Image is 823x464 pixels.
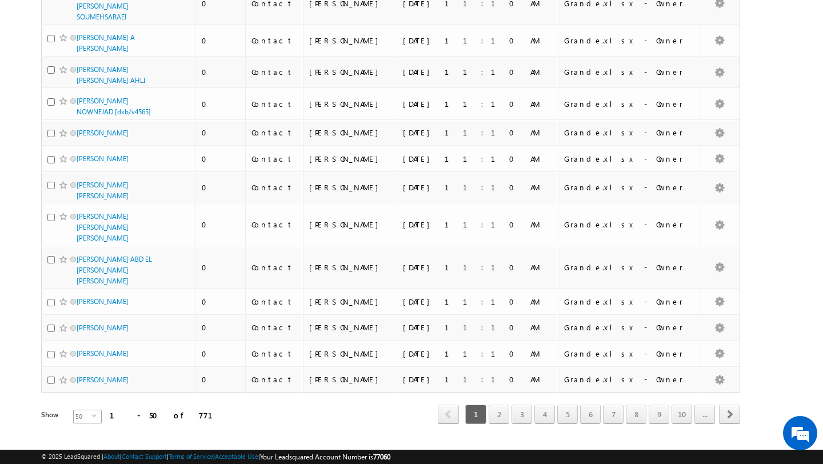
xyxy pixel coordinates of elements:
[403,127,553,138] div: [DATE] 11:10 AM
[202,349,240,359] div: 0
[719,406,740,424] a: next
[564,374,694,385] div: Grande.xlsx - Owner
[403,182,553,193] div: [DATE] 11:10 AM
[103,453,120,460] a: About
[77,212,129,242] a: [PERSON_NAME] [PERSON_NAME] [PERSON_NAME]
[534,405,555,424] a: 4
[202,219,240,230] div: 0
[202,322,240,333] div: 0
[564,67,694,77] div: Grande.xlsx - Owner
[251,322,298,333] div: Contact
[251,182,298,193] div: Contact
[564,219,694,230] div: Grande.xlsx - Owner
[403,219,553,230] div: [DATE] 11:10 AM
[77,255,152,285] a: [PERSON_NAME] ABD EL [PERSON_NAME] [PERSON_NAME]
[77,297,129,306] a: [PERSON_NAME]
[187,6,215,33] div: Minimize live chat window
[403,35,553,46] div: [DATE] 11:10 AM
[251,99,298,109] div: Contact
[77,375,129,384] a: [PERSON_NAME]
[77,97,151,116] a: [PERSON_NAME] NOWNEJAD [dxb/v4565]
[155,352,207,367] em: Start Chat
[309,349,391,359] div: [PERSON_NAME]
[403,99,553,109] div: [DATE] 11:10 AM
[564,182,694,193] div: Grande.xlsx - Owner
[309,182,391,193] div: [PERSON_NAME]
[251,35,298,46] div: Contact
[564,297,694,307] div: Grande.xlsx - Owner
[580,405,601,424] a: 6
[694,405,715,424] a: ...
[41,451,390,462] span: © 2025 LeadSquared | | | | |
[309,35,391,46] div: [PERSON_NAME]
[309,262,391,273] div: [PERSON_NAME]
[77,33,135,53] a: [PERSON_NAME] A [PERSON_NAME]
[202,262,240,273] div: 0
[251,67,298,77] div: Contact
[309,374,391,385] div: [PERSON_NAME]
[251,127,298,138] div: Contact
[309,219,391,230] div: [PERSON_NAME]
[19,60,48,75] img: d_60004797649_company_0_60004797649
[74,410,92,423] span: 50
[672,405,692,424] a: 10
[41,410,64,420] div: Show
[626,405,646,424] a: 8
[557,405,578,424] a: 5
[309,154,391,164] div: [PERSON_NAME]
[465,405,486,424] span: 1
[373,453,390,461] span: 77060
[77,154,129,163] a: [PERSON_NAME]
[251,297,298,307] div: Contact
[403,154,553,164] div: [DATE] 11:10 AM
[202,297,240,307] div: 0
[169,453,213,460] a: Terms of Service
[251,219,298,230] div: Contact
[403,262,553,273] div: [DATE] 11:10 AM
[251,262,298,273] div: Contact
[77,181,129,200] a: [PERSON_NAME] [PERSON_NAME]
[122,453,167,460] a: Contact Support
[403,349,553,359] div: [DATE] 11:10 AM
[309,127,391,138] div: [PERSON_NAME]
[77,129,129,137] a: [PERSON_NAME]
[202,99,240,109] div: 0
[564,127,694,138] div: Grande.xlsx - Owner
[202,35,240,46] div: 0
[564,349,694,359] div: Grande.xlsx - Owner
[260,453,390,461] span: Your Leadsquared Account Number is
[15,106,209,342] textarea: Type your message and hit 'Enter'
[403,297,553,307] div: [DATE] 11:10 AM
[251,374,298,385] div: Contact
[202,67,240,77] div: 0
[603,405,624,424] a: 7
[649,405,669,424] a: 9
[438,406,459,424] a: prev
[403,322,553,333] div: [DATE] 11:10 AM
[564,35,694,46] div: Grande.xlsx - Owner
[202,127,240,138] div: 0
[59,60,192,75] div: Chat with us now
[489,405,509,424] a: 2
[309,99,391,109] div: [PERSON_NAME]
[202,374,240,385] div: 0
[564,99,694,109] div: Grande.xlsx - Owner
[77,349,129,358] a: [PERSON_NAME]
[202,182,240,193] div: 0
[403,67,553,77] div: [DATE] 11:10 AM
[564,262,694,273] div: Grande.xlsx - Owner
[215,453,258,460] a: Acceptable Use
[77,323,129,332] a: [PERSON_NAME]
[719,405,740,424] span: next
[564,154,694,164] div: Grande.xlsx - Owner
[564,322,694,333] div: Grande.xlsx - Owner
[512,405,532,424] a: 3
[202,154,240,164] div: 0
[251,154,298,164] div: Contact
[251,349,298,359] div: Contact
[403,374,553,385] div: [DATE] 11:10 AM
[92,413,101,418] span: select
[309,322,391,333] div: [PERSON_NAME]
[438,405,459,424] span: prev
[309,67,391,77] div: [PERSON_NAME]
